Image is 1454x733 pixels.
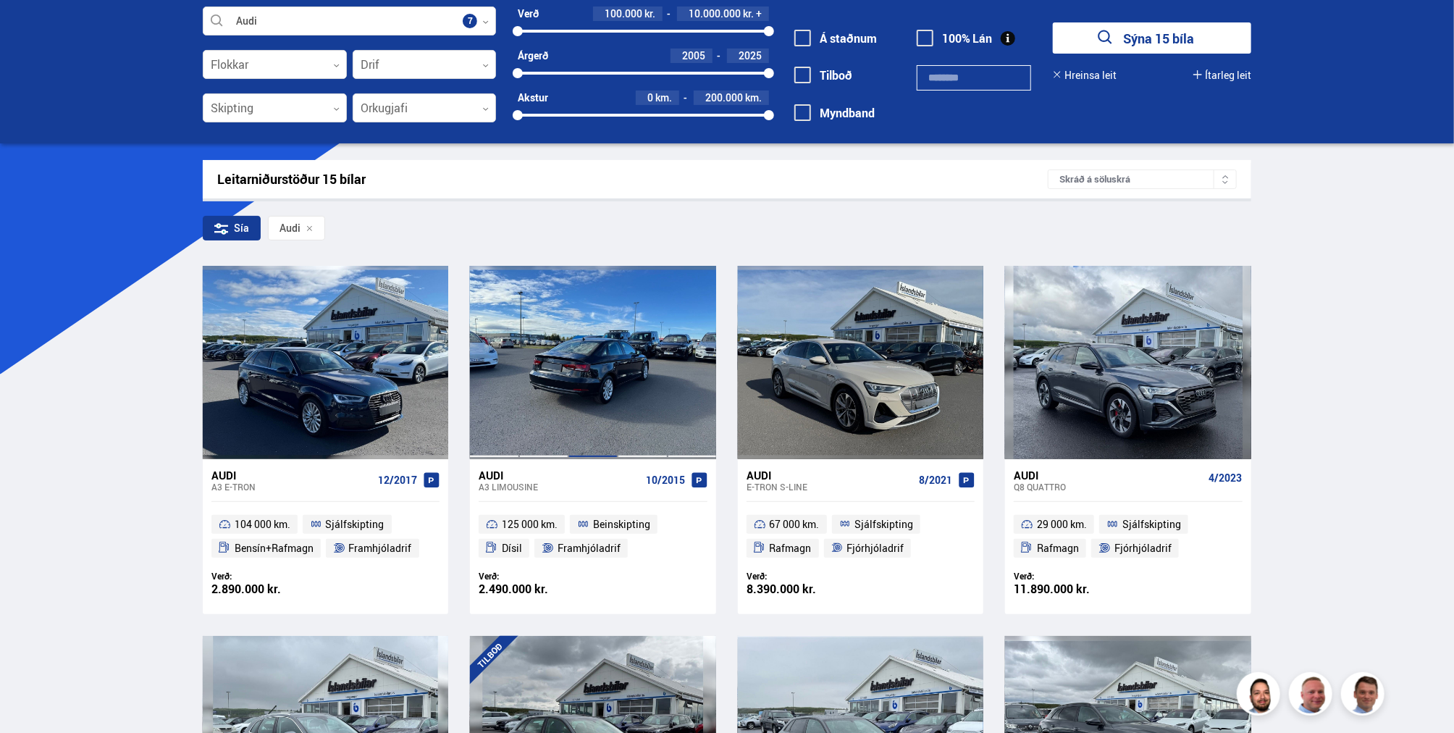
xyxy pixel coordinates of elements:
span: 10/2015 [646,474,685,486]
img: nhp88E3Fdnt1Opn2.png [1239,674,1282,718]
span: 12/2017 [378,474,417,486]
div: Verð: [1014,571,1128,582]
span: km. [745,92,762,104]
button: Sýna 15 bíla [1053,22,1251,54]
span: Fjórhjóladrif [1114,540,1172,557]
span: 2005 [682,49,705,62]
div: Verð: [211,571,326,582]
span: 200.000 [705,91,743,104]
label: 100% Lán [917,32,993,45]
div: e-tron S-LINE [747,482,913,492]
button: Ítarleg leit [1193,70,1251,81]
span: 0 [647,91,653,104]
a: Audi Q8 QUATTRO 4/2023 29 000 km. Sjálfskipting Rafmagn Fjórhjóladrif Verð: 11.890.000 kr. [1005,459,1251,614]
span: Framhjóladrif [349,540,412,557]
span: Rafmagn [1037,540,1079,557]
span: 100.000 [605,7,642,20]
span: 125 000 km. [502,516,558,533]
div: Audi [747,469,913,482]
a: Audi A3 E-TRON 12/2017 104 000 km. Sjálfskipting Bensín+Rafmagn Framhjóladrif Verð: 2.890.000 kr. [203,459,448,614]
span: Sjálfskipting [326,516,384,533]
div: A3 E-TRON [211,482,372,492]
span: 29 000 km. [1037,516,1087,533]
span: Audi [280,222,301,234]
img: FbJEzSuNWCJXmdc-.webp [1343,674,1387,718]
span: 10.000.000 [689,7,741,20]
span: 8/2021 [919,474,952,486]
span: 104 000 km. [235,516,290,533]
img: siFngHWaQ9KaOqBr.png [1291,674,1335,718]
span: km. [655,92,672,104]
div: Audi [1014,469,1203,482]
div: A3 LIMOUSINE [479,482,639,492]
div: Verð [518,8,539,20]
span: Framhjóladrif [558,540,621,557]
span: 4/2023 [1209,472,1243,484]
span: Beinskipting [593,516,650,533]
span: Fjórhjóladrif [846,540,904,557]
div: Verð: [479,571,593,582]
label: Á staðnum [794,32,877,45]
span: 67 000 km. [770,516,820,533]
div: Audi [479,469,639,482]
div: Leitarniðurstöður 15 bílar [217,172,1048,187]
div: Sía [203,216,261,240]
div: Audi [211,469,372,482]
div: Skráð á söluskrá [1048,169,1237,189]
label: Tilboð [794,69,852,82]
div: Verð: [747,571,861,582]
div: Q8 QUATTRO [1014,482,1203,492]
div: 2.490.000 kr. [479,583,593,595]
div: 11.890.000 kr. [1014,583,1128,595]
span: Dísil [502,540,522,557]
span: kr. [743,8,754,20]
span: Rafmagn [770,540,812,557]
span: + [756,8,762,20]
div: 2.890.000 kr. [211,583,326,595]
a: Audi e-tron S-LINE 8/2021 67 000 km. Sjálfskipting Rafmagn Fjórhjóladrif Verð: 8.390.000 kr. [738,459,983,614]
div: Árgerð [518,50,548,62]
span: 2025 [739,49,762,62]
label: Myndband [794,106,875,120]
span: Sjálfskipting [1122,516,1181,533]
button: Opna LiveChat spjallviðmót [12,6,55,49]
a: Audi A3 LIMOUSINE 10/2015 125 000 km. Beinskipting Dísil Framhjóladrif Verð: 2.490.000 kr. [470,459,715,614]
span: kr. [644,8,655,20]
span: Bensín+Rafmagn [235,540,314,557]
button: Hreinsa leit [1053,70,1117,81]
span: Sjálfskipting [854,516,913,533]
div: 8.390.000 kr. [747,583,861,595]
div: Akstur [518,92,548,104]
